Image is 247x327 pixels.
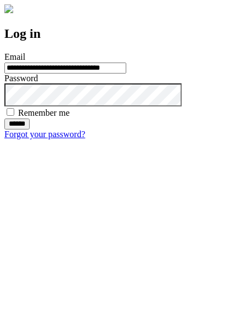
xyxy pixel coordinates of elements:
[4,26,243,41] h2: Log in
[4,4,13,13] img: logo-4e3dc11c47720685a147b03b5a06dd966a58ff35d612b21f08c02c0306f2b779.png
[18,108,70,117] label: Remember me
[4,129,85,139] a: Forgot your password?
[4,52,25,61] label: Email
[4,74,38,83] label: Password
